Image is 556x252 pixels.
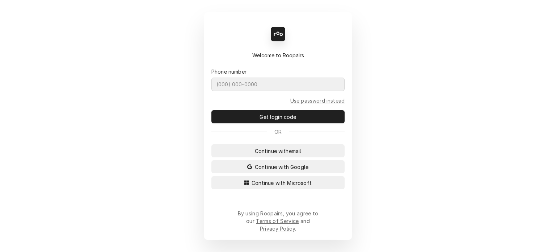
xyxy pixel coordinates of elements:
[253,147,303,155] span: Continue with email
[258,113,298,121] span: Get login code
[237,210,319,232] div: By using Roopairs, you agree to our and .
[211,128,345,136] div: Or
[211,176,345,189] button: Continue with Microsoft
[256,218,299,224] a: Terms of Service
[253,163,310,171] span: Continue with Google
[211,51,345,59] div: Welcome to Roopairs
[250,179,313,187] span: Continue with Microsoft
[290,97,345,104] a: Go to Phone and password form
[260,226,295,232] a: Privacy Policy
[211,110,345,123] button: Get login code
[211,144,345,157] button: Continue withemail
[211,68,247,75] label: Phone number
[211,78,345,91] input: (000) 000-0000
[211,160,345,173] button: Continue with Google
